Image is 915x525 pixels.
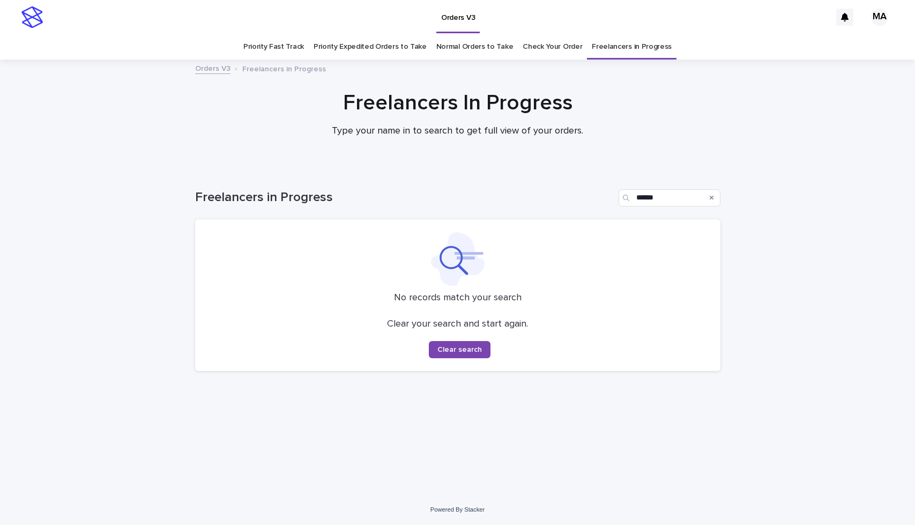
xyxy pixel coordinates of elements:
[437,346,482,353] span: Clear search
[21,6,43,28] img: stacker-logo-s-only.png
[314,34,427,60] a: Priority Expedited Orders to Take
[387,319,528,330] p: Clear your search and start again.
[871,9,888,26] div: MA
[243,125,672,137] p: Type your name in to search to get full view of your orders.
[243,34,304,60] a: Priority Fast Track
[195,90,720,116] h1: Freelancers In Progress
[429,341,490,358] button: Clear search
[430,506,485,513] a: Powered By Stacker
[436,34,514,60] a: Normal Orders to Take
[592,34,672,60] a: Freelancers in Progress
[523,34,582,60] a: Check Your Order
[242,62,326,74] p: Freelancers in Progress
[619,189,720,206] input: Search
[195,190,614,205] h1: Freelancers in Progress
[195,62,230,74] a: Orders V3
[208,292,708,304] p: No records match your search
